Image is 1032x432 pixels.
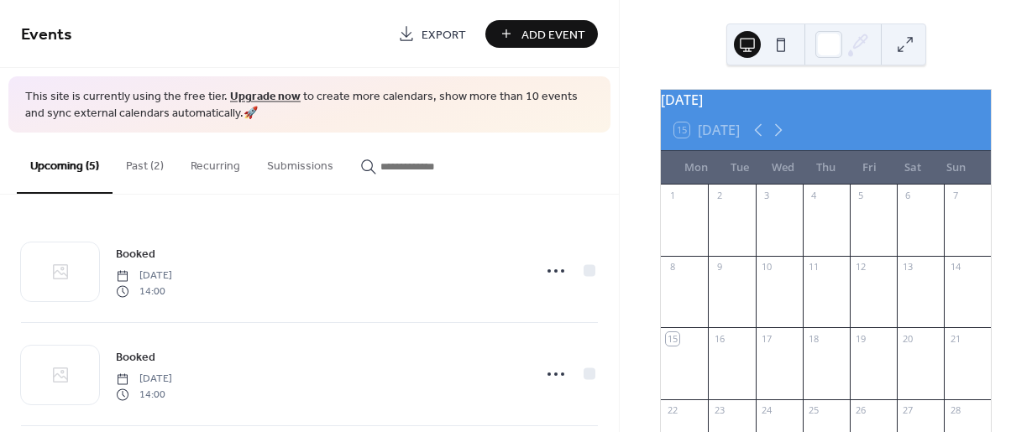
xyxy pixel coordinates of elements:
div: 24 [761,404,773,417]
div: 16 [713,332,726,345]
div: Mon [674,151,718,185]
div: Tue [718,151,762,185]
div: 7 [949,190,961,202]
div: [DATE] [661,90,991,110]
div: 23 [713,404,726,417]
div: 13 [902,261,914,273]
div: 26 [855,404,867,417]
div: 12 [855,261,867,273]
a: Export [385,20,479,48]
div: 3 [761,190,773,202]
div: 28 [949,404,961,417]
div: Sun [934,151,977,185]
span: Add Event [521,26,585,44]
div: 10 [761,261,773,273]
span: This site is currently using the free tier. to create more calendars, show more than 10 events an... [25,89,594,122]
div: 11 [808,261,820,273]
span: Booked [116,349,155,367]
span: [DATE] [116,268,172,284]
div: 4 [808,190,820,202]
div: Sat [891,151,935,185]
div: 1 [666,190,678,202]
div: 9 [713,261,726,273]
div: Wed [761,151,804,185]
div: 17 [761,332,773,345]
span: 14:00 [116,284,172,299]
span: 14:00 [116,387,172,402]
div: 8 [666,261,678,273]
div: 15 [666,332,678,345]
a: Booked [116,244,155,263]
div: 18 [808,332,820,345]
div: Thu [804,151,848,185]
span: [DATE] [116,372,172,387]
div: 19 [855,332,867,345]
span: Export [422,26,466,44]
button: Recurring [177,133,254,192]
a: Upgrade now [230,86,301,108]
div: 21 [949,332,961,345]
div: 20 [902,332,914,345]
button: Submissions [254,133,347,192]
span: Events [21,18,72,51]
div: 22 [666,404,678,417]
span: Booked [116,246,155,263]
div: 5 [855,190,867,202]
div: 14 [949,261,961,273]
button: Upcoming (5) [17,133,113,194]
a: Booked [116,347,155,367]
div: 6 [902,190,914,202]
div: Fri [847,151,891,185]
div: 27 [902,404,914,417]
button: Past (2) [113,133,177,192]
div: 2 [713,190,726,202]
div: 25 [808,404,820,417]
button: Add Event [485,20,598,48]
